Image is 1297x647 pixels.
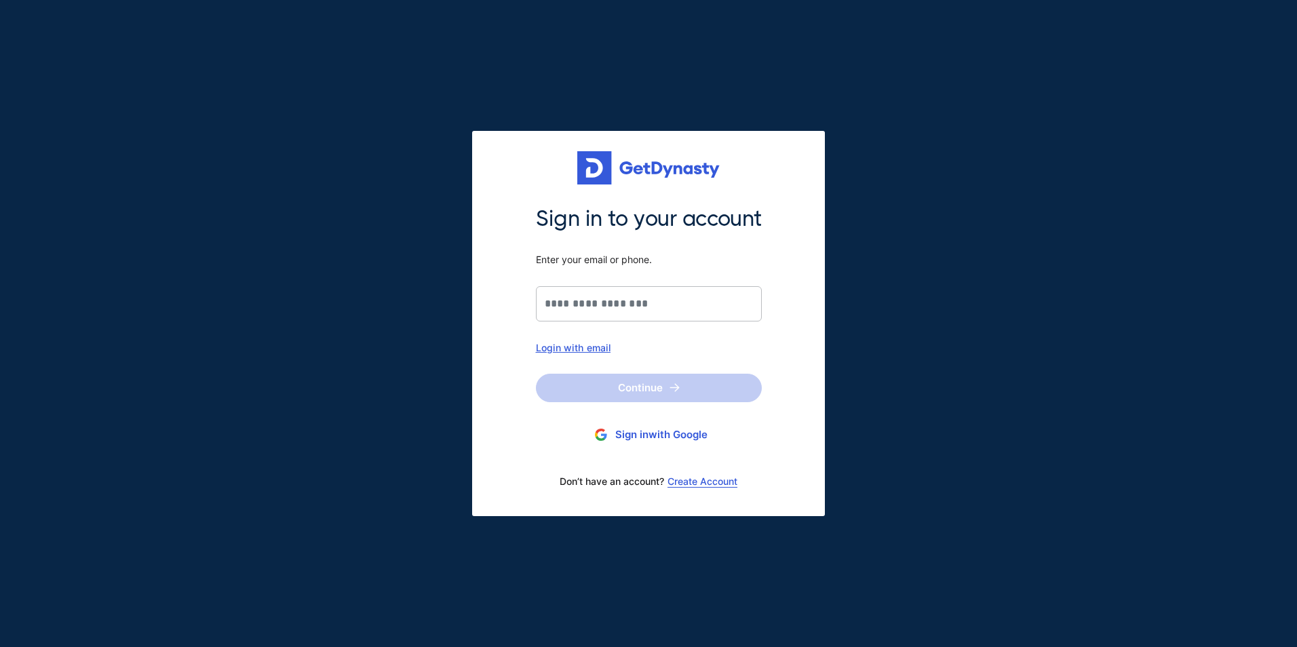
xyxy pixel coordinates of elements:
[536,205,762,233] span: Sign in to your account
[577,151,720,185] img: Get started for free with Dynasty Trust Company
[536,467,762,496] div: Don’t have an account?
[536,342,762,353] div: Login with email
[536,423,762,448] button: Sign inwith Google
[667,476,737,487] a: Create Account
[536,254,762,266] span: Enter your email or phone.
